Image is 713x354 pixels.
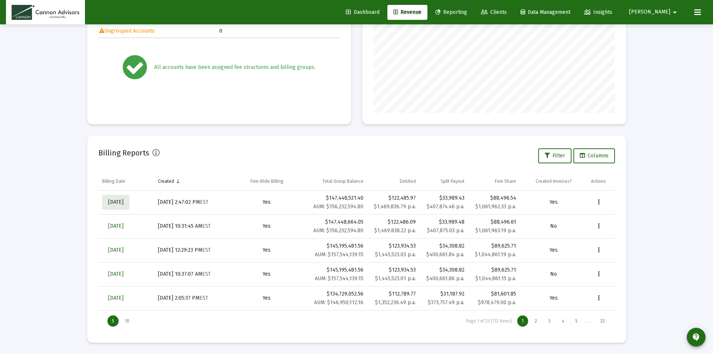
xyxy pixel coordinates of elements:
[304,242,363,258] div: $145,195,481.56
[371,290,416,298] div: $112,789.77
[375,251,416,258] small: $1,445,523.03 p.a.
[573,148,615,163] button: Columns
[435,9,467,15] span: Reporting
[322,178,363,184] div: Total Group Balance
[108,295,124,301] span: [DATE]
[102,219,130,234] a: [DATE]
[102,195,130,210] a: [DATE]
[468,172,520,190] td: Column Firm Share
[108,223,124,229] span: [DATE]
[98,172,155,190] td: Column Billing Date
[102,267,130,282] a: [DATE]
[423,242,465,258] div: $34,308.82
[374,227,416,234] small: $1,469,838.22 p.a.
[98,172,615,332] div: Data grid
[199,295,208,301] small: EST
[557,315,569,327] div: Page 4
[154,172,234,190] td: Column Created
[629,9,670,15] span: [PERSON_NAME]
[300,172,367,190] td: Column Total Group Balance
[250,178,283,184] div: Firm Wide Billing
[158,223,230,230] div: [DATE] 10:31:45 AM
[158,294,230,302] div: [DATE] 2:05:37 PM
[620,4,688,19] button: [PERSON_NAME]
[420,172,469,190] td: Column Split Payout
[340,5,386,20] a: Dashboard
[475,251,516,258] small: $1,044,861.19 p.a.
[371,218,416,226] div: $122,486.09
[524,270,583,278] div: No
[596,315,609,327] div: Page 23
[524,246,583,254] div: Yes
[524,199,583,206] div: Yes
[158,270,230,278] div: [DATE] 10:37:07 AM
[423,194,465,211] div: $33,989.43
[475,203,516,210] small: $1,061,962.33 p.a.
[400,178,416,184] div: Debited
[304,266,363,282] div: $145,195,481.56
[578,5,618,20] a: Insights
[102,291,130,306] a: [DATE]
[375,275,416,282] small: $1,445,523.01 p.a.
[472,266,516,274] div: $89,625.71
[423,218,465,235] div: $33,989.48
[545,152,565,159] span: Filter
[237,223,296,230] div: Yes
[158,178,174,184] div: Created
[108,271,124,277] span: [DATE]
[237,294,296,302] div: Yes
[304,218,363,235] div: $147,448,664.05
[521,9,570,15] span: Data Management
[98,147,149,159] h2: Billing Reports
[515,5,576,20] a: Data Management
[472,242,516,250] div: $89,625.71
[375,299,416,306] small: $1,352,236.49 p.a.
[530,315,542,327] div: Page 2
[587,172,615,190] td: Column Actions
[371,194,416,202] div: $122,485.97
[219,25,339,37] td: 0
[98,311,615,332] div: Page Navigation
[371,242,416,250] div: $123,934.53
[200,199,208,205] small: EST
[202,247,211,253] small: EST
[158,199,230,206] div: [DATE] 2:47:02 PM
[367,172,420,190] td: Column Debited
[423,290,465,306] div: $31,187.92
[371,266,416,274] div: $123,934.53
[387,5,427,20] a: Revenue
[393,9,421,15] span: Revenue
[670,5,679,20] mat-icon: arrow_drop_down
[429,5,473,20] a: Reporting
[538,148,572,163] button: Filter
[426,275,464,282] small: $400,661.86 p.a.
[313,227,363,234] small: AUM: $156,232,594.80
[202,271,211,277] small: EST
[237,246,296,254] div: Yes
[427,203,464,210] small: $407,874.46 p.a.
[423,266,465,282] div: $34,308.82
[102,178,125,184] div: Billing Date
[475,227,516,234] small: $1,061,963.19 p.a.
[582,318,594,324] div: . . .
[481,9,507,15] span: Clients
[536,178,572,184] div: Created Invoices?
[520,172,587,190] td: Column Created Invoices?
[544,315,555,327] div: Page 3
[524,223,583,230] div: No
[314,299,363,306] small: AUM: $146,950,112.16
[466,318,512,324] div: Page 1 of 23 (112 items)
[580,152,609,159] span: Columns
[107,315,119,327] div: Display 5 items on page
[12,5,79,20] img: Dashboard
[517,315,528,327] div: Page 1
[315,251,363,258] small: AUM: $157,544,139.15
[304,194,363,211] div: $147,448,521.40
[234,172,300,190] td: Column Firm Wide Billing
[102,243,130,258] a: [DATE]
[202,223,211,229] small: EST
[591,178,606,184] div: Actions
[584,9,612,15] span: Insights
[158,246,230,254] div: [DATE] 12:29:23 PM
[495,178,516,184] div: Firm Share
